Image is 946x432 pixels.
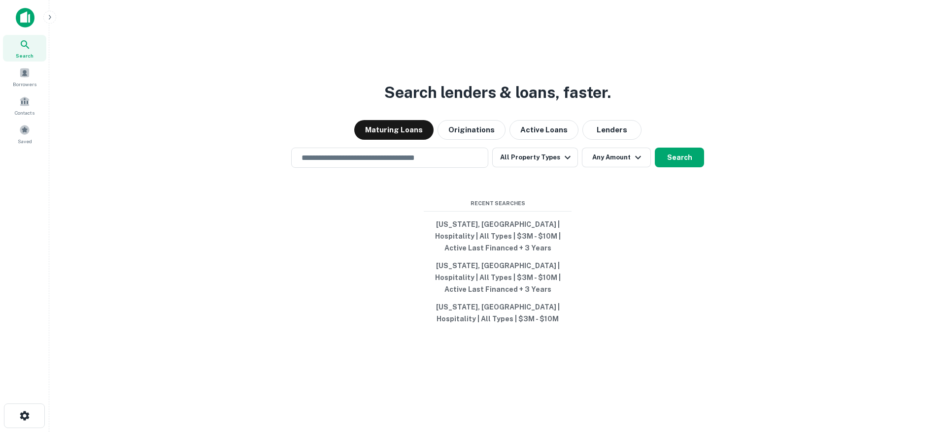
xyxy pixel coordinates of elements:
[582,148,651,167] button: Any Amount
[424,216,572,257] button: [US_STATE], [GEOGRAPHIC_DATA] | Hospitality | All Types | $3M - $10M | Active Last Financed + 3 Y...
[354,120,434,140] button: Maturing Loans
[438,120,506,140] button: Originations
[16,8,34,28] img: capitalize-icon.png
[13,80,36,88] span: Borrowers
[15,109,34,117] span: Contacts
[424,298,572,328] button: [US_STATE], [GEOGRAPHIC_DATA] | Hospitality | All Types | $3M - $10M
[18,137,32,145] span: Saved
[3,92,46,119] a: Contacts
[3,63,46,90] a: Borrowers
[3,121,46,147] a: Saved
[897,353,946,401] iframe: Chat Widget
[3,35,46,62] a: Search
[16,52,34,60] span: Search
[655,148,704,167] button: Search
[492,148,578,167] button: All Property Types
[424,257,572,298] button: [US_STATE], [GEOGRAPHIC_DATA] | Hospitality | All Types | $3M - $10M | Active Last Financed + 3 Y...
[582,120,642,140] button: Lenders
[424,199,572,208] span: Recent Searches
[509,120,578,140] button: Active Loans
[384,81,611,104] h3: Search lenders & loans, faster.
